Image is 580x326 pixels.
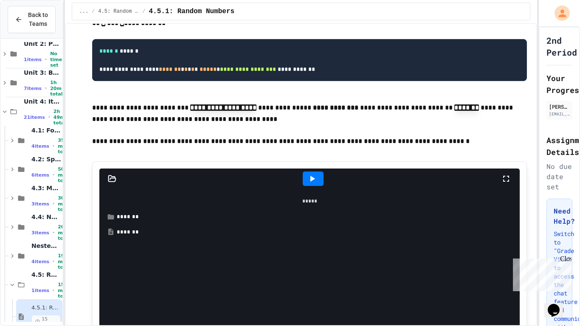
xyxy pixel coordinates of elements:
[546,161,572,192] div: No due date set
[546,34,577,58] h1: 2nd Period
[24,86,42,91] span: 7 items
[549,103,570,110] div: [PERSON_NAME] [PERSON_NAME]
[142,8,145,15] span: /
[24,115,45,120] span: 21 items
[58,138,70,155] span: 35 min total
[31,184,61,192] span: 4.3: Math with Loops
[53,143,54,149] span: •
[79,8,88,15] span: ...
[24,57,42,62] span: 1 items
[24,98,61,105] span: Unit 4: Iteration and Random Numbers
[31,213,61,221] span: 4.4: Nested Loops
[53,229,54,236] span: •
[48,114,50,121] span: •
[53,109,66,126] span: 2h 49m total
[58,166,70,183] span: 50 min total
[149,6,235,17] span: 4.5.1: Random Numbers
[45,56,47,63] span: •
[31,155,61,163] span: 4.2: Specific Ranges
[31,201,49,207] span: 3 items
[549,111,570,117] div: [EMAIL_ADDRESS][DOMAIN_NAME]
[98,8,139,15] span: 4.5: Random Numbers
[31,271,61,278] span: 4.5: Random Numbers
[24,40,61,48] span: Unit 2: Python Fundamentals
[28,11,48,28] span: Back to Teams
[58,224,70,241] span: 20 min total
[546,72,572,96] h2: Your Progress
[546,3,572,23] div: My Account
[53,200,54,207] span: •
[546,134,572,158] h2: Assignment Details
[50,51,62,68] span: No time set
[554,206,565,226] h3: Need Help?
[31,242,61,250] span: Nested Loop Practice
[24,69,61,76] span: Unit 3: Booleans and Conditionals
[58,253,70,270] span: 19 min total
[50,80,62,97] span: 1h 20m total
[31,304,61,312] span: 4.5.1: Random Numbers
[31,288,49,293] span: 1 items
[8,6,56,33] button: Back to Teams
[58,282,70,299] span: 15 min total
[58,195,70,212] span: 30 min total
[31,126,61,134] span: 4.1: For Loops
[53,171,54,178] span: •
[31,230,49,236] span: 3 items
[31,143,49,149] span: 4 items
[31,172,49,178] span: 6 items
[45,85,47,92] span: •
[92,8,95,15] span: /
[53,258,54,265] span: •
[544,292,572,318] iframe: chat widget
[31,259,49,264] span: 4 items
[3,3,59,54] div: Chat with us now!Close
[53,287,54,294] span: •
[510,255,572,291] iframe: chat widget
